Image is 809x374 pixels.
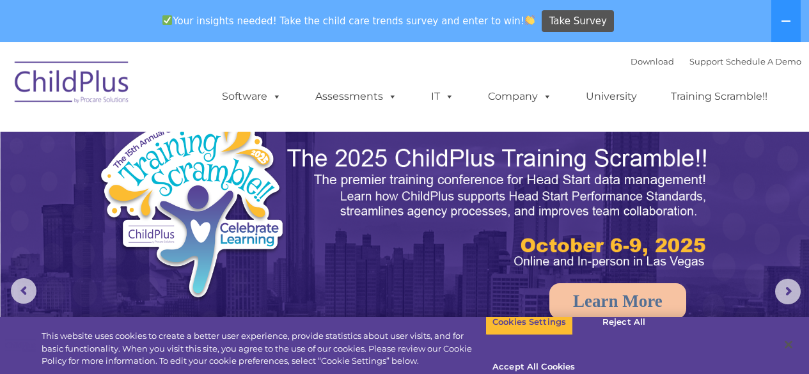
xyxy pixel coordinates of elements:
[689,56,723,66] a: Support
[573,84,650,109] a: University
[475,84,565,109] a: Company
[549,10,607,33] span: Take Survey
[584,309,664,336] button: Reject All
[774,331,803,359] button: Close
[157,8,540,33] span: Your insights needed! Take the child care trends survey and enter to win!
[525,15,535,25] img: 👏
[549,283,686,319] a: Learn More
[8,52,136,116] img: ChildPlus by Procare Solutions
[162,15,172,25] img: ✅
[485,309,573,336] button: Cookies Settings
[302,84,410,109] a: Assessments
[209,84,294,109] a: Software
[726,56,801,66] a: Schedule A Demo
[542,10,614,33] a: Take Survey
[418,84,467,109] a: IT
[631,56,674,66] a: Download
[658,84,780,109] a: Training Scramble!!
[631,56,801,66] font: |
[42,330,485,368] div: This website uses cookies to create a better user experience, provide statistics about user visit...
